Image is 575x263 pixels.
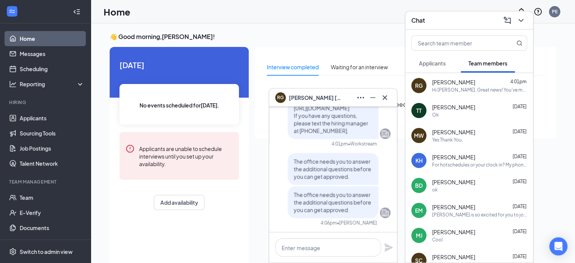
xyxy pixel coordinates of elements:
svg: Minimize [368,93,377,102]
a: Home [20,31,84,46]
span: • [PERSON_NAME] [337,219,377,226]
span: [PERSON_NAME] [432,78,475,86]
a: Documents [20,220,84,235]
div: EM [415,207,423,214]
h3: Chat [411,16,425,25]
span: The office needs you to answer the additional questions before you can get approved. [294,158,371,180]
a: Team [20,190,84,205]
svg: Company [381,208,390,217]
div: Yes Thank You. [432,137,463,143]
div: BD [415,182,423,189]
svg: Company [381,129,390,138]
a: Surveys [20,235,84,251]
span: 4:01pm [510,79,527,84]
div: MW [414,132,424,139]
button: ChevronDown [515,14,527,26]
svg: MagnifyingGlass [516,40,522,46]
svg: QuestionInfo [533,7,542,16]
svg: Analysis [9,80,17,88]
span: [DATE] [513,129,527,134]
span: [PERSON_NAME] [432,203,475,211]
div: Interview completed [267,63,319,71]
svg: ChevronDown [516,16,525,25]
div: Waiting for an interview [331,63,388,71]
div: Cool [432,237,443,243]
span: [PERSON_NAME] [432,103,475,111]
div: Applicants are unable to schedule interviews until you set up your availability. [139,144,233,168]
svg: Cross [380,93,389,102]
span: [PERSON_NAME] [432,178,475,186]
div: PE [552,8,558,15]
span: [PERSON_NAME] [432,253,475,261]
a: Applicants [20,110,84,126]
svg: Collapse [73,8,81,16]
a: Messages [20,46,84,61]
div: Ok [432,112,439,118]
div: 4:01pm [332,140,348,147]
input: Search team member [412,36,501,50]
div: MJ [416,232,422,239]
svg: WorkstreamLogo [8,8,16,15]
span: Applicants [419,60,446,67]
span: [DATE] [513,204,527,209]
h3: 👋 Good morning, [PERSON_NAME] ! [110,33,556,41]
div: Switch to admin view [20,248,73,255]
a: Job Postings [20,141,84,156]
span: [DATE] [119,59,239,71]
svg: Plane [384,243,393,252]
div: Team Management [9,179,83,185]
svg: Notifications [517,7,526,16]
span: [DATE] [513,179,527,184]
span: [DATE] [513,154,527,159]
div: Hi [PERSON_NAME], Great news! You've moved on to the next stage of the application. We have a few... [432,87,527,93]
span: [PERSON_NAME] [PERSON_NAME] [289,93,342,102]
a: Sourcing Tools [20,126,84,141]
div: KH [415,157,423,164]
button: Add availability [154,195,205,210]
span: No events scheduled for [DATE] . [139,101,219,109]
div: Reporting [20,80,85,88]
div: RG [415,82,423,89]
svg: Settings [9,248,17,255]
span: [PERSON_NAME] [432,153,475,161]
button: Minimize [367,92,379,104]
a: Scheduling [20,61,84,76]
svg: ComposeMessage [503,16,512,25]
div: Open Intercom Messenger [549,237,567,255]
span: [DATE] [513,104,527,109]
a: Talent Network [20,156,84,171]
span: [DATE] [513,254,527,259]
span: Team members [468,60,507,67]
span: [DATE] [513,229,527,234]
a: E-Verify [20,205,84,220]
span: [PERSON_NAME] [432,128,475,136]
div: Hiring [9,99,83,106]
div: 4:06pm [321,219,337,226]
button: Cross [379,92,391,104]
button: Ellipses [355,92,367,104]
span: [PERSON_NAME] [432,228,475,236]
span: The office needs you to answer the additional questions before you can get approved. [294,191,371,213]
h1: Home [104,5,130,18]
div: TT [416,107,422,114]
svg: Ellipses [356,93,365,102]
svg: Error [126,144,135,153]
div: ok [432,187,438,193]
span: • Workstream [348,140,377,147]
button: ComposeMessage [501,14,513,26]
div: For hotschedules or your clock in? My phone number is [PHONE_NUMBER]. Feel free to message me tha... [432,162,527,168]
div: [PERSON_NAME] is so excited for you to join our team! Do you know anyone else who might be intere... [432,212,527,218]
